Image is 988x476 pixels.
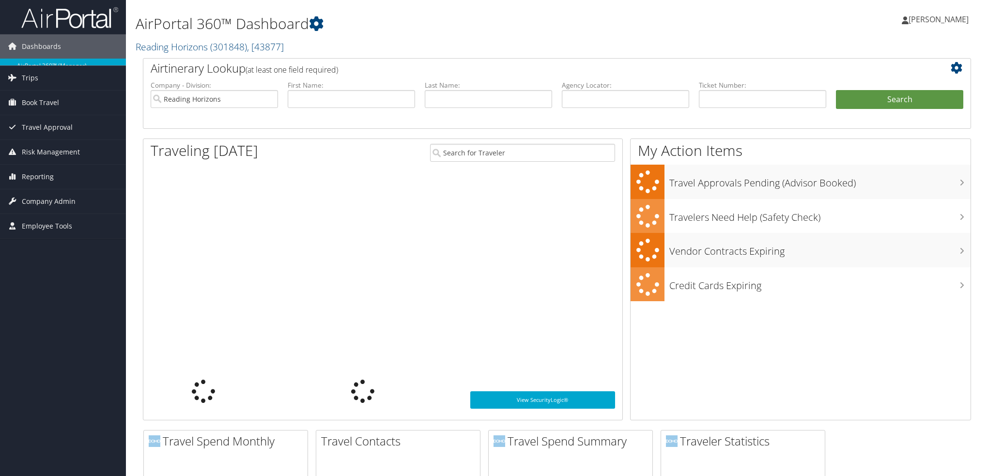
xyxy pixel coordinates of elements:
span: Trips [22,66,38,90]
a: Credit Cards Expiring [631,267,971,302]
a: View SecurityLogic® [470,391,616,409]
span: Travel Approval [22,115,73,139]
h1: AirPortal 360™ Dashboard [136,14,697,34]
h1: My Action Items [631,140,971,161]
span: ( 301848 ) [210,40,247,53]
span: , [ 43877 ] [247,40,284,53]
span: Company Admin [22,189,76,214]
span: Risk Management [22,140,80,164]
a: Travel Approvals Pending (Advisor Booked) [631,165,971,199]
a: Vendor Contracts Expiring [631,233,971,267]
label: First Name: [288,80,415,90]
span: Reporting [22,165,54,189]
h1: Traveling [DATE] [151,140,258,161]
label: Agency Locator: [562,80,689,90]
h2: Airtinerary Lookup [151,60,895,77]
label: Ticket Number: [699,80,826,90]
h2: Travel Spend Monthly [149,433,308,449]
span: Dashboards [22,34,61,59]
a: Reading Horizons [136,40,284,53]
span: (at least one field required) [246,64,338,75]
h2: Travel Spend Summary [494,433,652,449]
h3: Vendor Contracts Expiring [669,240,971,258]
h3: Credit Cards Expiring [669,274,971,292]
label: Company - Division: [151,80,278,90]
img: airportal-logo.png [21,6,118,29]
img: domo-logo.png [494,435,505,447]
input: Search for Traveler [430,144,615,162]
img: domo-logo.png [666,435,678,447]
span: [PERSON_NAME] [909,14,969,25]
label: Last Name: [425,80,552,90]
a: [PERSON_NAME] [902,5,978,34]
h3: Travel Approvals Pending (Advisor Booked) [669,171,971,190]
a: Travelers Need Help (Safety Check) [631,199,971,233]
img: domo-logo.png [149,435,160,447]
button: Search [836,90,963,109]
h2: Travel Contacts [321,433,480,449]
span: Book Travel [22,91,59,115]
span: Employee Tools [22,214,72,238]
h2: Traveler Statistics [666,433,825,449]
h3: Travelers Need Help (Safety Check) [669,206,971,224]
